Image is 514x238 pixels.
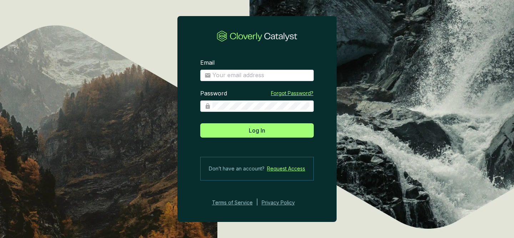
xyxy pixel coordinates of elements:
[256,198,258,207] div: |
[200,59,215,67] label: Email
[262,198,304,207] a: Privacy Policy
[271,90,313,97] a: Forgot Password?
[249,126,265,135] span: Log In
[267,164,305,173] a: Request Access
[200,90,227,98] label: Password
[200,123,314,138] button: Log In
[212,102,309,110] input: Password
[212,71,309,79] input: Email
[210,198,253,207] a: Terms of Service
[209,164,264,173] span: Don’t have an account?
